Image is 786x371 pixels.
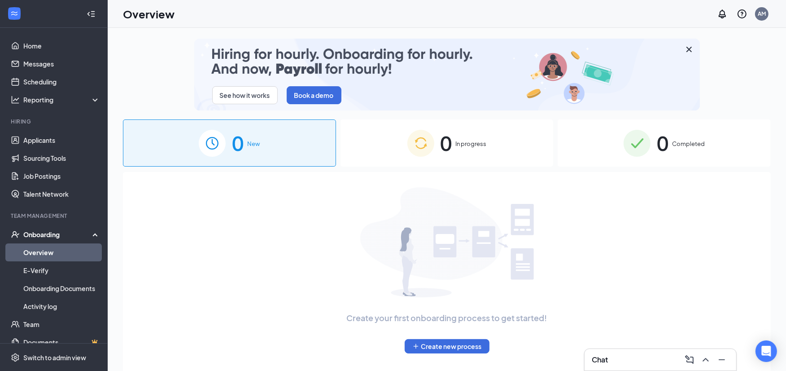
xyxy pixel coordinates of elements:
[405,339,489,353] button: PlusCreate new process
[23,95,100,104] div: Reporting
[87,9,96,18] svg: Collapse
[23,185,100,203] a: Talent Network
[11,118,98,125] div: Hiring
[232,128,244,159] span: 0
[23,315,100,333] a: Team
[11,230,20,239] svg: UserCheck
[194,39,700,110] img: payroll-small.gif
[715,353,729,367] button: Minimize
[23,55,100,73] a: Messages
[657,128,668,159] span: 0
[10,9,19,18] svg: WorkstreamLogo
[23,149,100,167] a: Sourcing Tools
[23,230,92,239] div: Onboarding
[672,139,705,148] span: Completed
[716,354,727,365] svg: Minimize
[23,243,100,261] a: Overview
[592,355,608,365] h3: Chat
[682,353,697,367] button: ComposeMessage
[699,353,713,367] button: ChevronUp
[287,86,341,104] button: Book a demo
[23,333,100,351] a: DocumentsCrown
[755,340,777,362] div: Open Intercom Messenger
[212,86,278,104] button: See how it works
[684,44,694,55] svg: Cross
[11,212,98,220] div: Team Management
[23,37,100,55] a: Home
[758,10,766,18] div: AM
[23,167,100,185] a: Job Postings
[441,128,452,159] span: 0
[247,139,260,148] span: New
[347,312,547,324] span: Create your first onboarding process to get started!
[23,353,86,362] div: Switch to admin view
[23,131,100,149] a: Applicants
[11,95,20,104] svg: Analysis
[684,354,695,365] svg: ComposeMessage
[737,9,747,19] svg: QuestionInfo
[700,354,711,365] svg: ChevronUp
[456,139,487,148] span: In progress
[23,279,100,297] a: Onboarding Documents
[23,73,100,91] a: Scheduling
[23,297,100,315] a: Activity log
[123,6,175,22] h1: Overview
[23,261,100,279] a: E-Verify
[717,9,728,19] svg: Notifications
[412,343,419,350] svg: Plus
[11,353,20,362] svg: Settings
